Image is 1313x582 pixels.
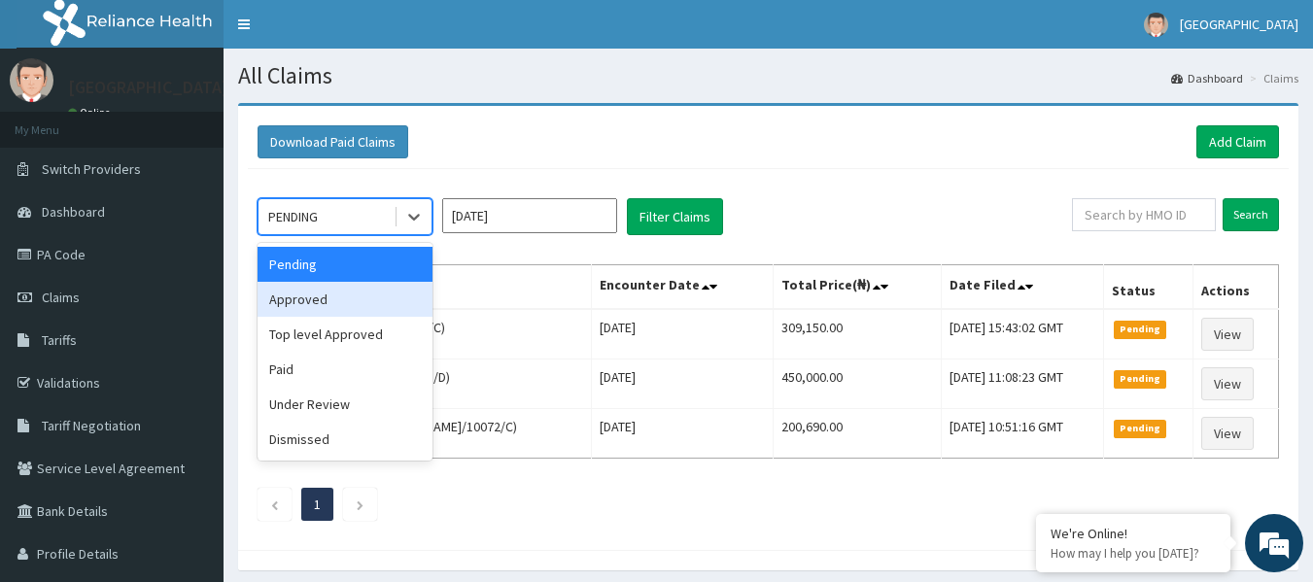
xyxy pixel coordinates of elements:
a: Previous page [270,496,279,513]
div: Approved [258,282,432,317]
th: Status [1103,265,1192,310]
span: Tariff Negotiation [42,417,141,434]
span: Dashboard [42,203,105,221]
span: Tariffs [42,331,77,349]
a: View [1201,367,1254,400]
img: User Image [10,58,53,102]
button: Filter Claims [627,198,723,235]
p: [GEOGRAPHIC_DATA] [68,79,228,96]
li: Claims [1245,70,1298,86]
th: Actions [1192,265,1279,310]
td: [DATE] [591,409,773,459]
th: Encounter Date [591,265,773,310]
td: [DATE] [591,309,773,359]
input: Search [1223,198,1279,231]
td: [DATE] [591,359,773,409]
td: [DATE] 10:51:16 GMT [941,409,1103,459]
div: Dismissed [258,422,432,457]
div: Paid [258,352,432,387]
td: 309,150.00 [773,309,941,359]
a: Next page [356,496,364,513]
a: Online [68,106,115,120]
div: PENDING [268,207,318,226]
div: Top level Approved [258,317,432,352]
td: 200,690.00 [773,409,941,459]
td: [DATE] 15:43:02 GMT [941,309,1103,359]
a: View [1201,318,1254,351]
td: [DATE] 11:08:23 GMT [941,359,1103,409]
input: Select Month and Year [442,198,617,233]
span: Pending [1114,370,1167,388]
img: User Image [1144,13,1168,37]
a: Page 1 is your current page [314,496,321,513]
th: Total Price(₦) [773,265,941,310]
span: Pending [1114,321,1167,338]
input: Search by HMO ID [1072,198,1216,231]
div: Under Review [258,387,432,422]
button: Download Paid Claims [258,125,408,158]
div: We're Online! [1051,525,1216,542]
a: Add Claim [1196,125,1279,158]
span: Pending [1114,420,1167,437]
a: Dashboard [1171,70,1243,86]
td: 450,000.00 [773,359,941,409]
span: Claims [42,289,80,306]
span: Switch Providers [42,160,141,178]
a: View [1201,417,1254,450]
span: [GEOGRAPHIC_DATA] [1180,16,1298,33]
div: Pending [258,247,432,282]
h1: All Claims [238,63,1298,88]
p: How may I help you today? [1051,545,1216,562]
th: Date Filed [941,265,1103,310]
